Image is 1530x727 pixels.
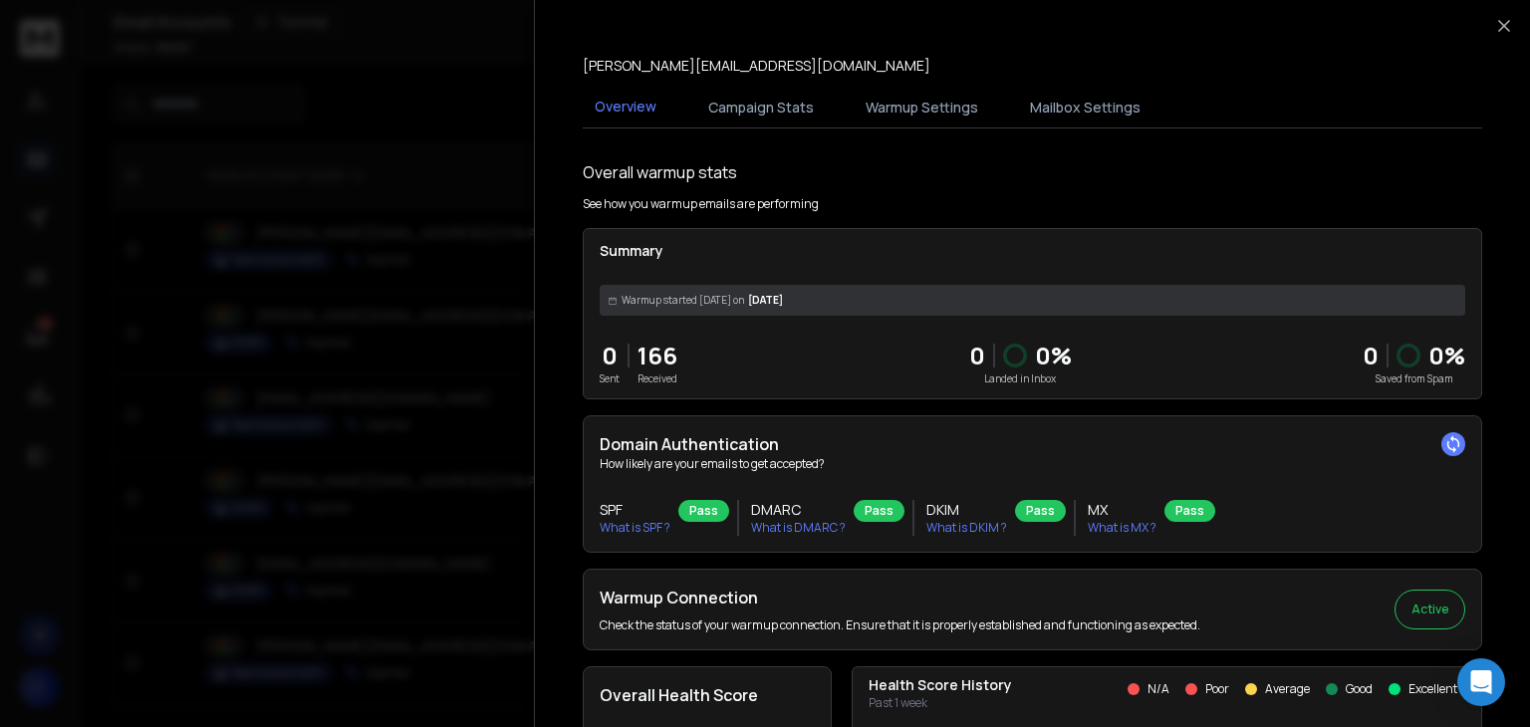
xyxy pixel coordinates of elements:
[854,86,990,129] button: Warmup Settings
[600,586,1200,609] h2: Warmup Connection
[600,371,620,386] p: Sent
[1164,500,1215,522] div: Pass
[583,56,930,76] p: [PERSON_NAME][EMAIL_ADDRESS][DOMAIN_NAME]
[678,500,729,522] div: Pass
[1088,520,1156,536] p: What is MX ?
[926,520,1007,536] p: What is DKIM ?
[583,196,819,212] p: See how you warmup emails are performing
[1408,681,1457,697] p: Excellent
[583,160,737,184] h1: Overall warmup stats
[600,500,670,520] h3: SPF
[600,241,1465,261] p: Summary
[1035,340,1072,371] p: 0 %
[622,293,744,308] span: Warmup started [DATE] on
[1457,658,1505,706] div: Open Intercom Messenger
[1363,339,1379,371] strong: 0
[1205,681,1229,697] p: Poor
[637,340,677,371] p: 166
[600,285,1465,316] div: [DATE]
[1147,681,1169,697] p: N/A
[869,695,1012,711] p: Past 1 week
[1395,590,1465,629] button: Active
[583,85,668,130] button: Overview
[1015,500,1066,522] div: Pass
[600,456,1465,472] p: How likely are your emails to get accepted?
[600,617,1200,633] p: Check the status of your warmup connection. Ensure that it is properly established and functionin...
[926,500,1007,520] h3: DKIM
[1428,340,1465,371] p: 0 %
[1363,371,1465,386] p: Saved from Spam
[969,371,1072,386] p: Landed in Inbox
[869,675,1012,695] p: Health Score History
[751,500,846,520] h3: DMARC
[696,86,826,129] button: Campaign Stats
[600,683,815,707] h2: Overall Health Score
[1265,681,1310,697] p: Average
[600,520,670,536] p: What is SPF ?
[600,340,620,371] p: 0
[1018,86,1152,129] button: Mailbox Settings
[1088,500,1156,520] h3: MX
[854,500,904,522] div: Pass
[637,371,677,386] p: Received
[1346,681,1373,697] p: Good
[751,520,846,536] p: What is DMARC ?
[600,432,1465,456] h2: Domain Authentication
[969,340,985,371] p: 0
